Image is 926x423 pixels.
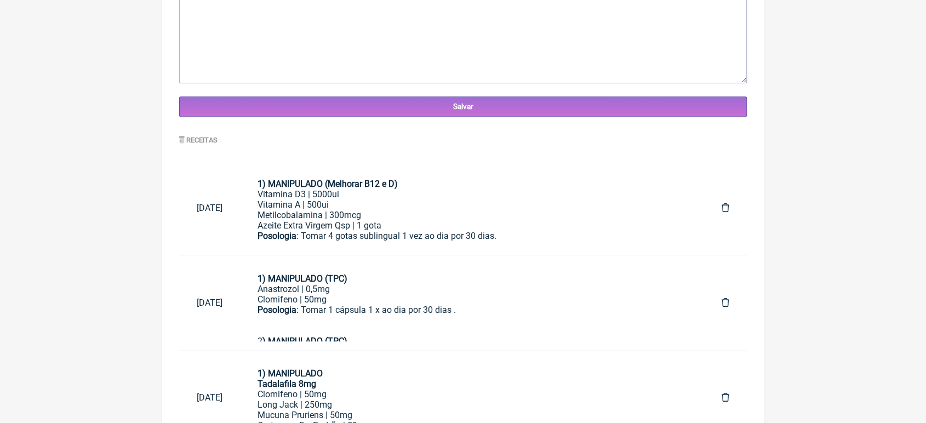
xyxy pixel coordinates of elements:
a: [DATE] [179,194,240,222]
div: Mucuna Pruriens | 50mg [258,410,687,420]
strong: 1) MANIPULADO (TPC) [258,273,347,284]
a: [DATE] [179,384,240,411]
div: : Tomar 1 cápsula 1 x ao dia por 30 dias . 2 [258,305,687,346]
div: Clomifeno | 50mg [258,294,687,305]
a: [DATE] [179,289,240,317]
div: : Tomar 4 gotas sublingual 1 vez ao dia por 30 dias. [258,231,687,262]
strong: 1) MANIPULADO (Melhorar B12 e D) [258,179,398,189]
label: Receitas [179,136,218,144]
div: Metilcobalamina | 300mcg [258,210,687,220]
strong: ) MANIPULADO (TPC) [262,336,347,346]
input: Salvar [179,96,747,117]
div: Vitamina A | 500ui [258,199,687,210]
a: 1) MANIPULADO (Melhorar B12 e D)Vitamina D3 | 5000uiVitamina A | 500uiMetilcobalamina | 300mcgAze... [240,170,704,247]
div: Clomifeno | 50mg [258,389,687,399]
div: Azeite Extra Virgem Qsp | 1 gota [258,220,687,231]
strong: Posologia [258,305,296,315]
strong: Posologia [258,231,296,241]
div: Vitamina D3 | 5000ui [258,189,687,199]
div: Long Jack | 250mg [258,399,687,410]
div: Anastrozol | 0,5mg [258,284,687,294]
strong: 1) MANIPULADO Tadalafila 8mg [258,368,323,389]
a: 1) MANIPULADO (TPC)Anastrozol | 0,5mgClomifeno | 50mgPosologia: Tomar 1 cápsula 1 x ao dia por 30... [240,265,704,341]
